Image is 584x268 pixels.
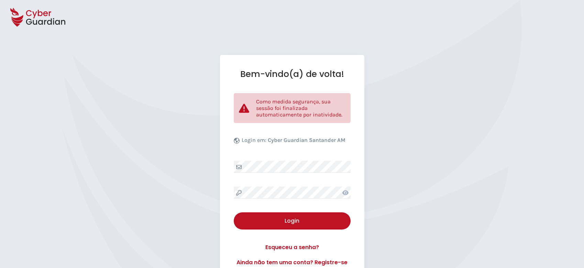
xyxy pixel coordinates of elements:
[239,217,345,225] div: Login
[268,137,345,143] b: Cyber Guardian Santander AM
[234,69,351,79] h1: Bem-vindo(a) de volta!
[234,243,351,252] a: Esqueceu a senha?
[242,137,345,147] p: Login em:
[256,98,345,118] p: Como medida segurança, sua sessão foi finalizada automaticamente por inatividade.
[234,258,351,267] a: Ainda não tem uma conta? Registre-se
[234,212,351,230] button: Login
